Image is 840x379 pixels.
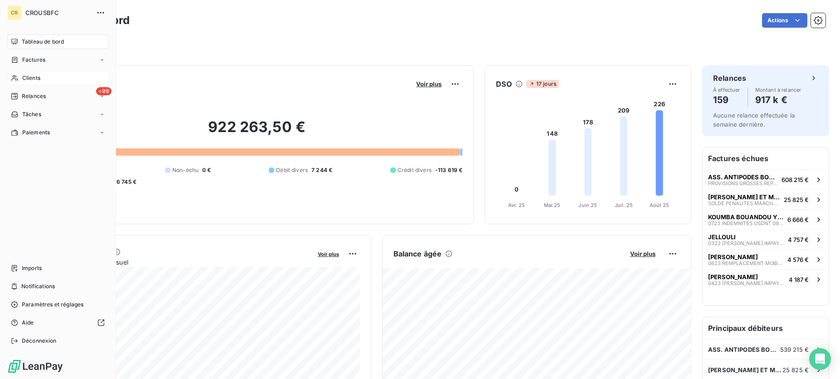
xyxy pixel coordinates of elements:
a: Aide [7,315,108,330]
span: +99 [96,87,112,95]
span: Paiements [22,128,50,137]
span: 0623 REMPLACEMENT MOBILIER CHAMBRE - CTX AKAADACH [708,261,784,266]
h2: 922 263,50 € [51,118,462,145]
span: Tableau de bord [22,38,64,46]
span: 0423 [PERSON_NAME] IMPAYES [DATE] - [DATE] [708,281,785,286]
span: 4 757 € [788,236,809,243]
a: Tâches [7,107,108,122]
div: CR [7,5,22,20]
span: SOLDE PENALITES MARCHE CHALON 2018 [708,201,780,206]
a: Paramètres et réglages [7,297,108,312]
tspan: Mai 25 [544,202,561,208]
span: Tâches [22,110,41,118]
span: ASS. ANTIPODES BOURGOGNE [708,173,778,181]
h4: 159 [713,93,740,107]
h6: Relances [713,73,746,84]
span: 4 576 € [787,256,809,263]
h6: Factures échues [703,148,829,169]
span: 539 215 € [780,346,809,353]
button: Voir plus [315,250,342,258]
button: ASS. ANTIPODES BOURGOGNEPROVISIONS GROSSES REPARATIONS JUGEMENT DEFINITIF608 215 € [703,169,829,189]
span: [PERSON_NAME] ET MIGNOTTE [708,193,780,201]
span: Imports [22,264,42,272]
span: Chiffre d'affaires mensuel [51,257,311,267]
span: Clients [22,74,40,82]
span: Débit divers [276,166,308,174]
span: Aide [22,319,34,327]
span: Aucune relance effectuée la semaine dernière. [713,112,795,128]
span: KOUMBA BOUANDOU YESSI LINE [708,213,784,221]
span: Relances [22,92,46,100]
h6: Principaux débiteurs [703,317,829,339]
a: Paiements [7,125,108,140]
span: Voir plus [630,250,655,257]
span: CROUSBFC [25,9,91,16]
span: 0723 INDEMNITES OSDNT 09/22 A 06/23 [708,221,784,226]
span: 25 825 € [782,366,809,374]
a: Factures [7,53,108,67]
tspan: Avr. 25 [508,202,525,208]
span: 17 jours [526,80,559,88]
span: Voir plus [318,251,339,257]
span: [PERSON_NAME] [708,253,758,261]
div: Open Intercom Messenger [809,348,831,370]
span: 4 187 € [789,276,809,283]
span: Notifications [21,282,55,290]
img: Logo LeanPay [7,359,63,374]
a: Imports [7,261,108,276]
h6: Balance âgée [393,248,442,259]
button: KOUMBA BOUANDOU YESSI LINE0723 INDEMNITES OSDNT 09/22 A 06/236 666 € [703,209,829,229]
span: -113 619 € [435,166,463,174]
button: Voir plus [627,250,658,258]
button: JELLOULI0322 [PERSON_NAME] IMPAYES JANV-21 A JANV-224 757 € [703,229,829,249]
button: [PERSON_NAME]0623 REMPLACEMENT MOBILIER CHAMBRE - CTX AKAADACH4 576 € [703,249,829,269]
span: Crédit divers [398,166,432,174]
tspan: Août 25 [650,202,670,208]
a: Tableau de bord [7,34,108,49]
a: Clients [7,71,108,85]
span: À effectuer [713,87,740,93]
h4: 917 k € [755,93,801,107]
span: -6 745 € [114,178,136,186]
span: [PERSON_NAME] [708,273,758,281]
span: Déconnexion [22,337,57,345]
span: JELLOULI [708,233,736,241]
span: 608 215 € [782,176,809,183]
span: 6 666 € [787,216,809,223]
span: Montant à relancer [755,87,801,93]
span: Factures [22,56,45,64]
span: Non-échu [172,166,199,174]
button: Voir plus [413,80,444,88]
tspan: Juin 25 [579,202,597,208]
span: ASS. ANTIPODES BOURGOGNE [708,346,780,353]
span: 0 € [202,166,211,174]
button: [PERSON_NAME]0423 [PERSON_NAME] IMPAYES [DATE] - [DATE]4 187 € [703,269,829,289]
a: +99Relances [7,89,108,103]
button: [PERSON_NAME] ET MIGNOTTESOLDE PENALITES MARCHE CHALON 201825 825 € [703,189,829,209]
tspan: Juil. 25 [615,202,633,208]
span: 7 244 € [311,166,332,174]
h6: DSO [496,79,511,89]
span: PROVISIONS GROSSES REPARATIONS JUGEMENT DEFINITIF [708,181,778,186]
span: Voir plus [416,80,442,88]
span: [PERSON_NAME] ET MIGNOTTE [708,366,782,374]
span: Paramètres et réglages [22,300,83,309]
button: Actions [762,13,807,28]
span: 25 825 € [784,196,809,203]
span: 0322 [PERSON_NAME] IMPAYES JANV-21 A JANV-22 [708,241,784,246]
